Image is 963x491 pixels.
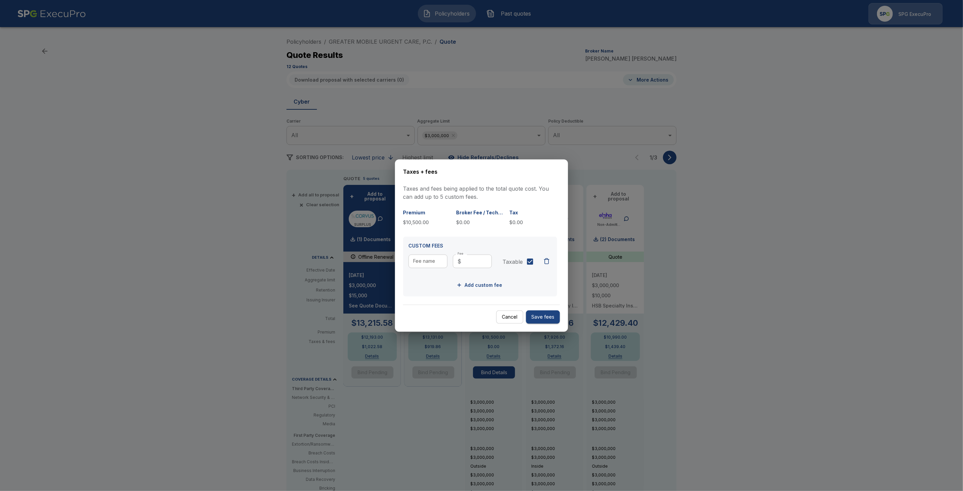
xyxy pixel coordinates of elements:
p: Broker Fee / Technology Fee [456,209,504,216]
p: Taxes and fees being applied to the total quote cost. You can add up to 5 custom fees. [403,184,560,200]
p: $ [458,257,462,265]
button: Cancel [496,311,523,324]
label: Fee [458,251,464,256]
p: Premium [403,209,451,216]
p: CUSTOM FEES [409,242,552,249]
span: Taxable [503,257,523,265]
p: Tax [510,209,557,216]
button: Save fees [526,311,560,324]
p: $0.00 [456,218,504,226]
button: Add custom fee [455,279,505,291]
p: $0.00 [510,218,557,226]
h6: Taxes + fees [403,168,560,176]
p: $10,500.00 [403,218,451,226]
